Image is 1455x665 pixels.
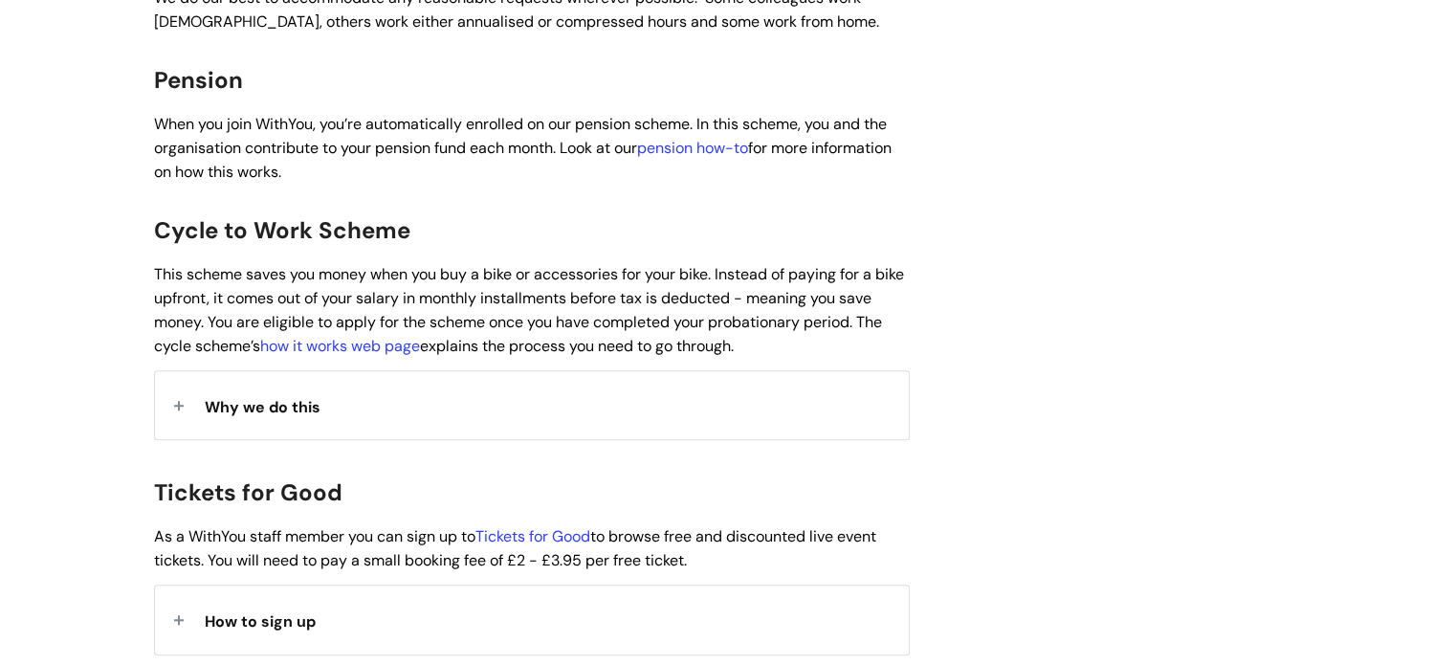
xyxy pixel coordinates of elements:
span: Pension [154,65,243,95]
span: When you join WithYou, you’re automatically enrolled on our pension scheme. In this scheme, you a... [154,114,892,182]
span: As a WithYou staff member you can sign up to to browse free and discounted live event tickets. Yo... [154,526,876,570]
span: How to sign up [205,611,316,632]
a: pension how-to [637,138,748,158]
span: Why we do this [205,397,320,417]
span: This scheme saves you money when you buy a bike or accessories for your bike. Instead of paying f... [154,264,904,355]
span: Tickets for Good [154,477,342,507]
a: how it works web page [260,336,420,356]
a: Tickets for Good [475,526,590,546]
span: Cycle to Work Scheme [154,215,410,245]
